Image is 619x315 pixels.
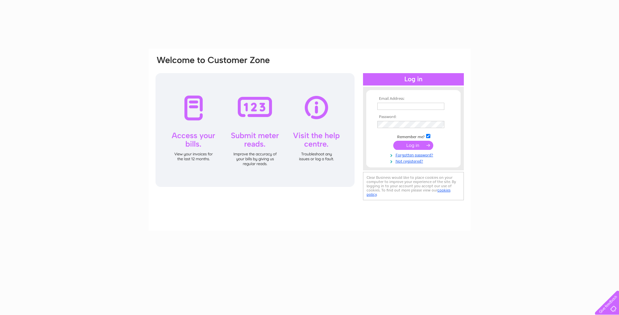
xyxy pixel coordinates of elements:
[376,115,451,119] th: Password:
[363,172,464,200] div: Clear Business would like to place cookies on your computer to improve your experience of the sit...
[377,151,451,158] a: Forgotten password?
[376,97,451,101] th: Email Address:
[367,188,451,197] a: cookies policy
[376,133,451,139] td: Remember me?
[377,158,451,164] a: Not registered?
[393,141,433,150] input: Submit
